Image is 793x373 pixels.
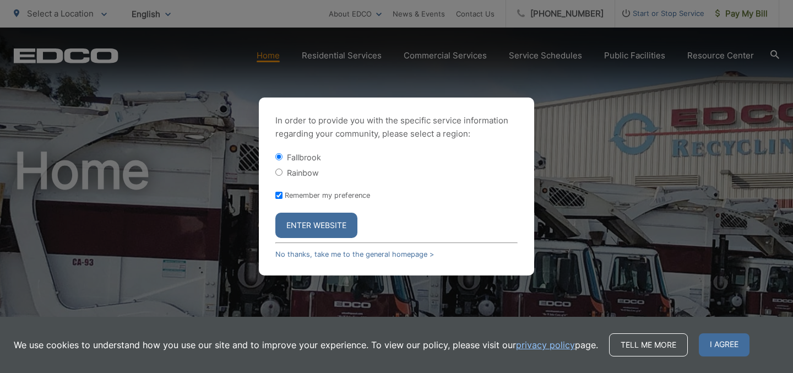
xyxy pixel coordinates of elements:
[14,338,598,352] p: We use cookies to understand how you use our site and to improve your experience. To view our pol...
[516,338,575,352] a: privacy policy
[287,153,321,162] label: Fallbrook
[275,213,357,238] button: Enter Website
[699,333,749,356] span: I agree
[285,191,370,199] label: Remember my preference
[287,168,319,177] label: Rainbow
[275,250,434,258] a: No thanks, take me to the general homepage >
[275,114,518,140] p: In order to provide you with the specific service information regarding your community, please se...
[609,333,688,356] a: Tell me more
